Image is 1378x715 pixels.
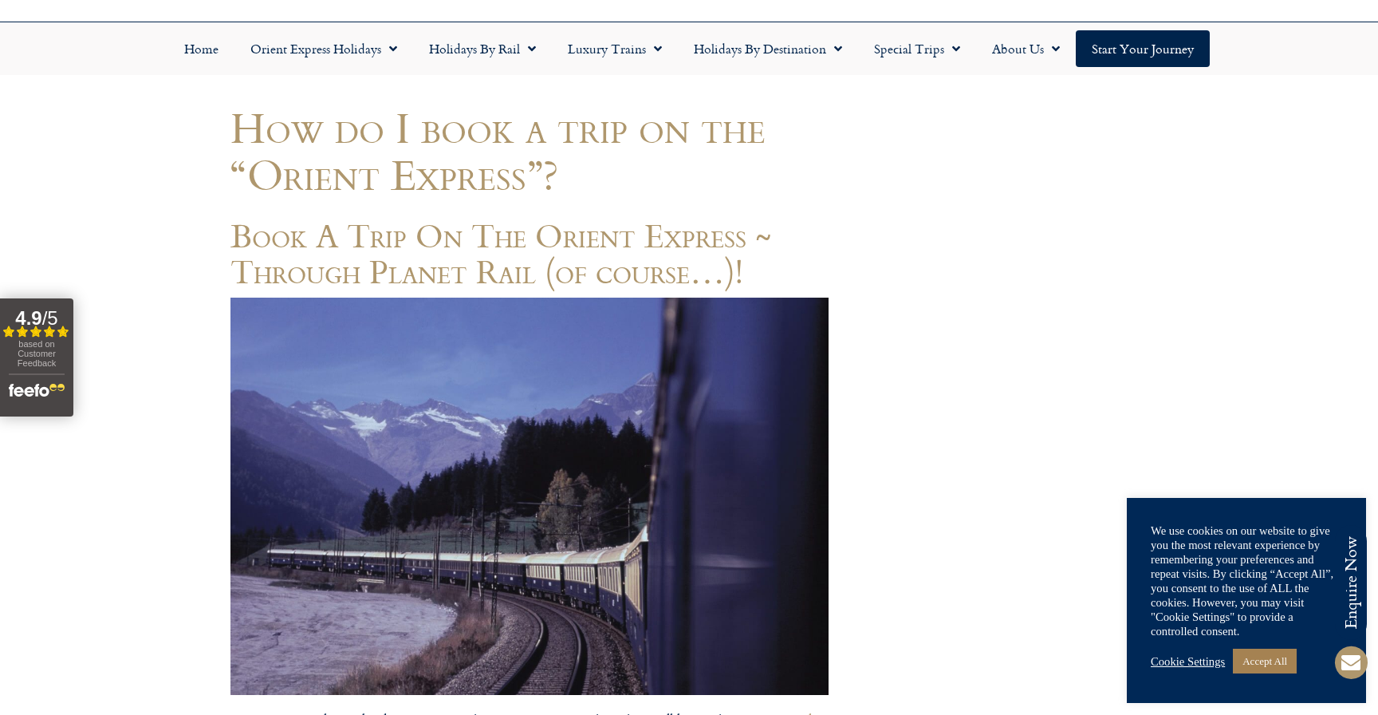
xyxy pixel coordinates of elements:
[678,30,858,67] a: Holidays by Destination
[413,30,552,67] a: Holidays by Rail
[168,30,234,67] a: Home
[1151,523,1342,638] div: We use cookies on our website to give you the most relevant experience by remembering your prefer...
[552,30,678,67] a: Luxury Trains
[1076,30,1210,67] a: Start your Journey
[1151,654,1225,669] a: Cookie Settings
[234,30,413,67] a: Orient Express Holidays
[8,30,1370,67] nav: Menu
[1233,649,1297,674] a: Accept All
[976,30,1076,67] a: About Us
[858,30,976,67] a: Special Trips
